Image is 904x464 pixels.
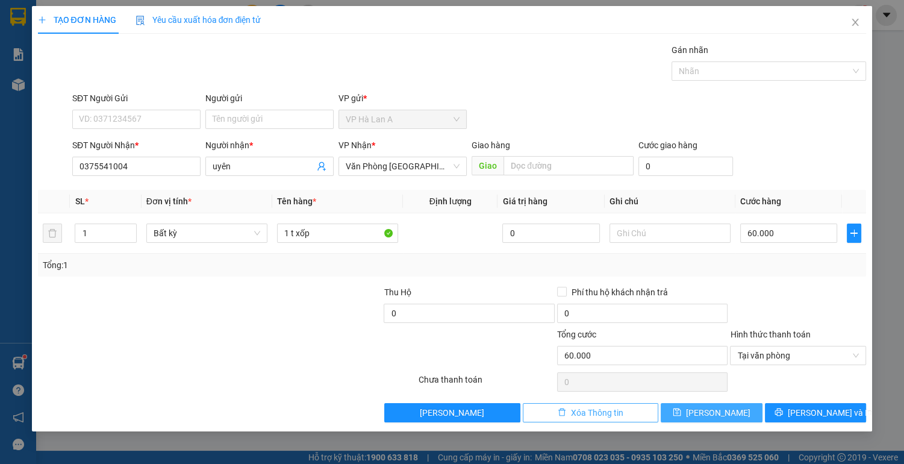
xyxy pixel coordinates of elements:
[638,140,697,150] label: Cước giao hàng
[43,259,350,272] div: Tổng: 1
[420,406,484,419] span: [PERSON_NAME]
[737,346,859,365] span: Tại văn phòng
[847,224,861,243] button: plus
[788,406,872,419] span: [PERSON_NAME] và In
[838,6,872,40] button: Close
[740,196,781,206] span: Cước hàng
[567,286,673,299] span: Phí thu hộ khách nhận trả
[277,196,316,206] span: Tên hàng
[338,140,372,150] span: VP Nhận
[346,157,460,175] span: Văn Phòng Sài Gòn
[338,92,467,105] div: VP gửi
[673,408,681,418] span: save
[605,190,735,213] th: Ghi chú
[154,224,260,242] span: Bất kỳ
[346,110,460,128] span: VP Hà Lan A
[38,16,46,24] span: plus
[765,403,866,422] button: printer[PERSON_NAME] và In
[384,287,411,297] span: Thu Hộ
[136,15,261,25] span: Yêu cầu xuất hóa đơn điện tử
[72,139,201,152] div: SĐT Người Nhận
[146,196,192,206] span: Đơn vị tính
[75,196,84,206] span: SL
[43,224,62,243] button: delete
[384,403,520,422] button: [PERSON_NAME]
[429,196,472,206] span: Định lượng
[609,224,731,243] input: Ghi Chú
[472,140,510,150] span: Giao hàng
[205,92,334,105] div: Người gửi
[686,406,750,419] span: [PERSON_NAME]
[205,139,334,152] div: Người nhận
[417,373,556,394] div: Chưa thanh toán
[472,156,503,175] span: Giao
[775,408,783,418] span: printer
[571,406,623,419] span: Xóa Thông tin
[558,408,566,418] span: delete
[557,330,596,339] span: Tổng cước
[847,228,861,238] span: plus
[502,196,547,206] span: Giá trị hàng
[503,156,633,175] input: Dọc đường
[661,403,762,422] button: save[PERSON_NAME]
[850,17,860,27] span: close
[317,161,326,171] span: user-add
[502,224,600,243] input: 0
[136,16,145,25] img: icon
[38,15,116,25] span: TẠO ĐƠN HÀNG
[638,157,734,176] input: Cước giao hàng
[277,224,398,243] input: VD: Bàn, Ghế
[523,403,659,422] button: deleteXóa Thông tin
[730,330,810,339] label: Hình thức thanh toán
[72,92,201,105] div: SĐT Người Gửi
[672,45,708,55] label: Gán nhãn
